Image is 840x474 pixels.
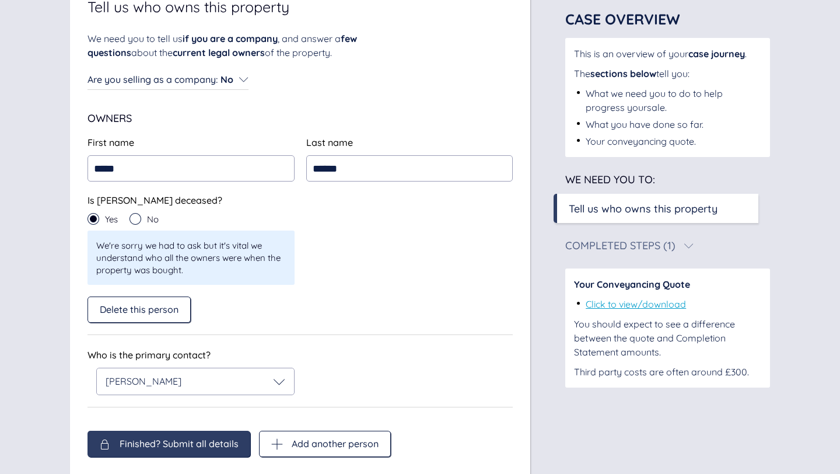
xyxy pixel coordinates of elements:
[586,134,696,148] div: Your conveyancing quote.
[96,239,286,276] span: We're sorry we had to ask but it's vital we understand who all the owners were when the property ...
[87,194,222,206] span: Is [PERSON_NAME] deceased?
[100,304,178,315] span: Delete this person
[220,74,233,85] span: No
[120,438,239,449] span: Finished? Submit all details
[574,47,761,61] div: This is an overview of your .
[574,67,761,81] div: The tell you:
[87,74,218,85] span: Are you selling as a company :
[574,317,761,359] div: You should expect to see a difference between the quote and Completion Statement amounts.
[106,375,181,387] span: [PERSON_NAME]
[292,438,379,449] span: Add another person
[183,33,278,44] span: if you are a company
[565,241,675,251] div: Completed Steps (1)
[147,215,159,224] span: No
[87,32,408,60] div: We need you to tell us , and answer a about the of the property.
[105,215,118,224] span: Yes
[574,278,690,290] span: Your Conveyancing Quote
[590,68,656,79] span: sections below
[565,173,655,186] span: We need you to:
[87,137,134,148] span: First name
[173,47,265,58] span: current legal owners
[586,117,703,131] div: What you have done so far.
[574,365,761,379] div: Third party costs are often around £300.
[586,86,761,114] div: What we need you to do to help progress your sale .
[586,298,686,310] a: Click to view/download
[565,10,680,28] span: Case Overview
[306,137,353,148] span: Last name
[688,48,745,60] span: case journey
[87,349,211,361] span: Who is the primary contact?
[87,111,132,125] span: Owners
[569,201,717,217] div: Tell us who owns this property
